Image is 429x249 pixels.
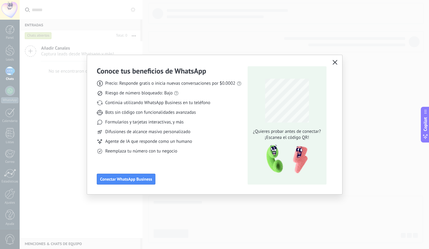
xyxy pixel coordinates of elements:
span: Difusiones de alcance masivo personalizado [105,129,190,135]
span: Formularios y tarjetas interactivas, y más [105,119,184,125]
span: Agente de IA que responde como un humano [105,139,192,145]
span: ¿Quieres probar antes de conectar? [251,129,323,135]
span: Continúa utilizando WhatsApp Business en tu teléfono [105,100,210,106]
span: Conectar WhatsApp Business [100,177,152,181]
span: Riesgo de número bloqueado: Bajo [105,90,173,96]
span: ¡Escanea el código QR! [251,135,323,141]
img: qr-pic-1x.png [261,143,309,175]
span: Precio: Responde gratis o inicia nuevas conversaciones por $0.0002 [105,80,236,87]
span: Bots sin código con funcionalidades avanzadas [105,110,196,116]
span: Copilot [422,117,428,131]
button: Conectar WhatsApp Business [97,174,155,185]
h3: Conoce tus beneficios de WhatsApp [97,66,206,76]
span: Reemplaza tu número con tu negocio [105,148,177,154]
